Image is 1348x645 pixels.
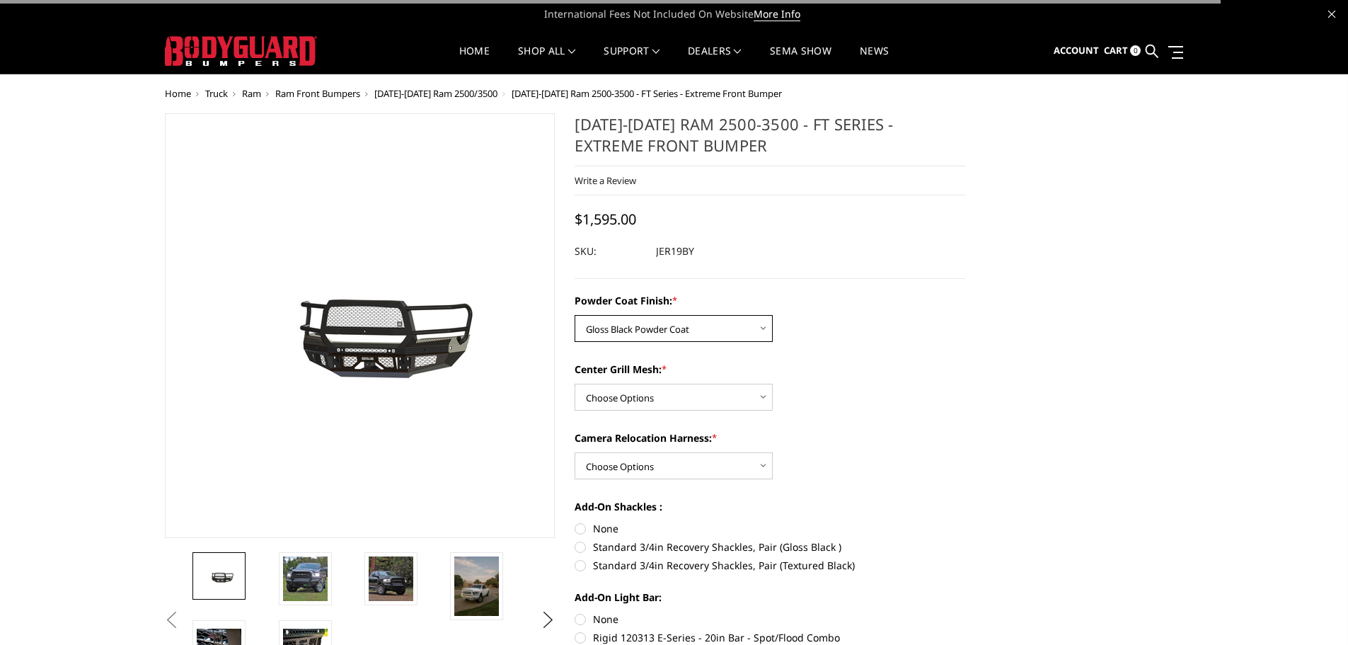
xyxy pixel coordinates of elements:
button: Next [537,610,558,631]
iframe: Chat Widget [1277,577,1348,645]
a: Truck [205,87,228,100]
label: Camera Relocation Harness: [575,430,965,445]
a: [DATE]-[DATE] Ram 2500/3500 [374,87,497,100]
span: Cart [1104,44,1128,57]
a: Ram [242,87,261,100]
img: 2019-2025 Ram 2500-3500 - FT Series - Extreme Front Bumper [197,566,241,586]
label: Add-On Light Bar: [575,590,965,605]
a: More Info [754,7,800,21]
button: Previous [161,610,183,631]
a: SEMA Show [770,46,831,74]
a: Support [604,46,659,74]
span: Account [1054,44,1099,57]
a: Home [165,87,191,100]
label: Center Grill Mesh: [575,362,965,377]
a: Account [1054,32,1099,70]
label: None [575,521,965,536]
a: Home [459,46,490,74]
a: News [860,46,889,74]
label: None [575,612,965,627]
dt: SKU: [575,239,645,264]
label: Standard 3/4in Recovery Shackles, Pair (Textured Black) [575,558,965,573]
img: 2019-2025 Ram 2500-3500 - FT Series - Extreme Front Bumper [454,556,499,616]
label: Standard 3/4in Recovery Shackles, Pair (Gloss Black ) [575,540,965,554]
img: 2019-2025 Ram 2500-3500 - FT Series - Extreme Front Bumper [369,556,413,601]
span: 0 [1130,45,1141,56]
a: shop all [518,46,575,74]
h1: [DATE]-[DATE] Ram 2500-3500 - FT Series - Extreme Front Bumper [575,113,965,166]
img: 2019-2025 Ram 2500-3500 - FT Series - Extreme Front Bumper [283,556,328,601]
a: 2019-2025 Ram 2500-3500 - FT Series - Extreme Front Bumper [165,113,555,538]
a: Ram Front Bumpers [275,87,360,100]
img: BODYGUARD BUMPERS [165,36,317,66]
label: Rigid 120313 E-Series - 20in Bar - Spot/Flood Combo [575,630,965,645]
span: [DATE]-[DATE] Ram 2500-3500 - FT Series - Extreme Front Bumper [512,87,782,100]
a: Dealers [688,46,742,74]
dd: JER19BY [656,239,694,264]
a: Write a Review [575,174,636,187]
a: Cart 0 [1104,32,1141,70]
label: Powder Coat Finish: [575,293,965,308]
span: $1,595.00 [575,210,636,229]
label: Add-On Shackles : [575,499,965,514]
